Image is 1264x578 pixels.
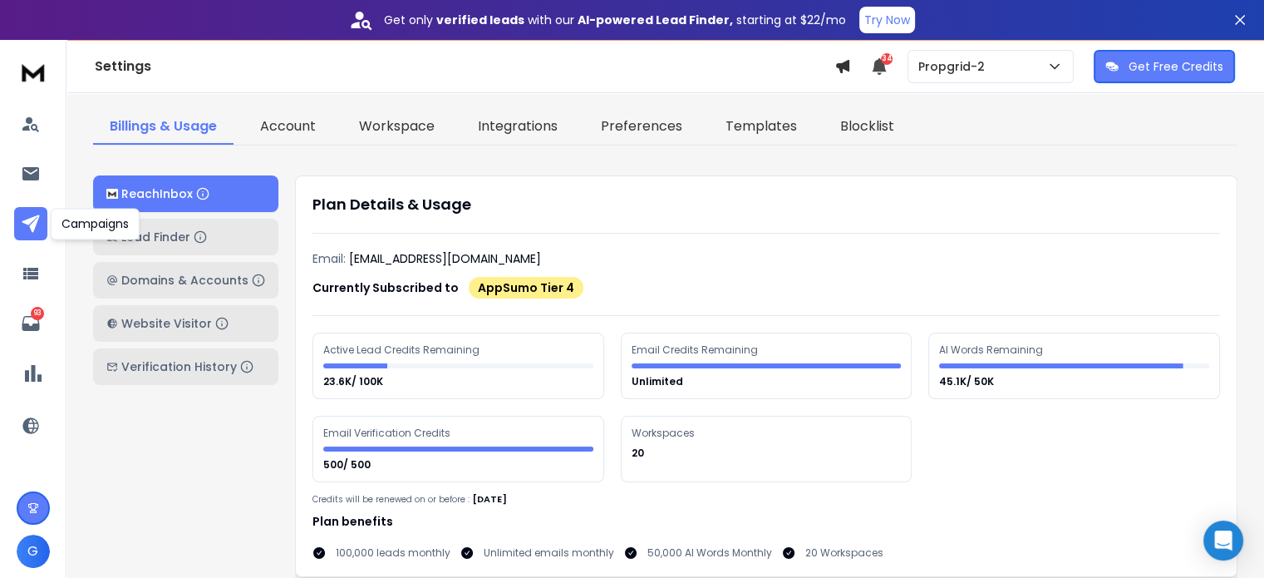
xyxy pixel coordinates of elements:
a: 93 [14,307,47,340]
p: 500/ 500 [323,458,373,472]
div: Active Lead Credits Remaining [323,343,482,357]
p: Credits will be renewed on or before : [312,493,470,506]
div: AI Words Remaining [939,343,1045,357]
a: Templates [709,110,814,145]
h1: Plan benefits [312,513,1220,530]
div: Email Credits Remaining [632,343,760,357]
button: Lead Finder [93,219,278,255]
div: Campaigns [51,208,140,240]
button: G [17,535,50,568]
p: Unlimited emails monthly [484,546,614,560]
a: Integrations [461,110,574,145]
button: Verification History [93,348,278,385]
p: 93 [31,307,44,320]
p: 50,000 AI Words Monthly [647,546,772,560]
button: Domains & Accounts [93,262,278,299]
div: Workspaces [632,427,697,440]
a: Blocklist [824,110,911,145]
h1: Settings [95,57,834,77]
div: Open Intercom Messenger [1203,521,1243,561]
button: Get Free Credits [1094,50,1235,83]
p: [DATE] [473,492,507,506]
p: 20 [632,447,647,460]
p: 45.1K/ 50K [939,375,996,388]
img: logo [17,57,50,87]
span: 34 [881,53,893,65]
p: Unlimited [632,375,686,388]
a: Billings & Usage [93,110,234,145]
button: Website Visitor [93,305,278,342]
button: ReachInbox [93,175,278,212]
a: Account [243,110,332,145]
p: 23.6K/ 100K [323,375,386,388]
p: 100,000 leads monthly [336,546,450,560]
p: Get Free Credits [1129,58,1223,75]
p: Propgrid-2 [918,58,991,75]
div: AppSumo Tier 4 [469,277,583,299]
h1: Plan Details & Usage [312,193,1220,216]
p: Get only with our starting at $22/mo [384,12,846,28]
a: Preferences [584,110,699,145]
strong: verified leads [436,12,524,28]
a: Workspace [342,110,451,145]
div: Email Verification Credits [323,427,453,440]
p: [EMAIL_ADDRESS][DOMAIN_NAME] [349,250,541,267]
img: logo [106,189,118,200]
p: 20 Workspaces [805,546,883,560]
strong: AI-powered Lead Finder, [578,12,733,28]
p: Currently Subscribed to [312,279,459,296]
p: Try Now [864,12,910,28]
button: Try Now [859,7,915,33]
p: Email: [312,250,346,267]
